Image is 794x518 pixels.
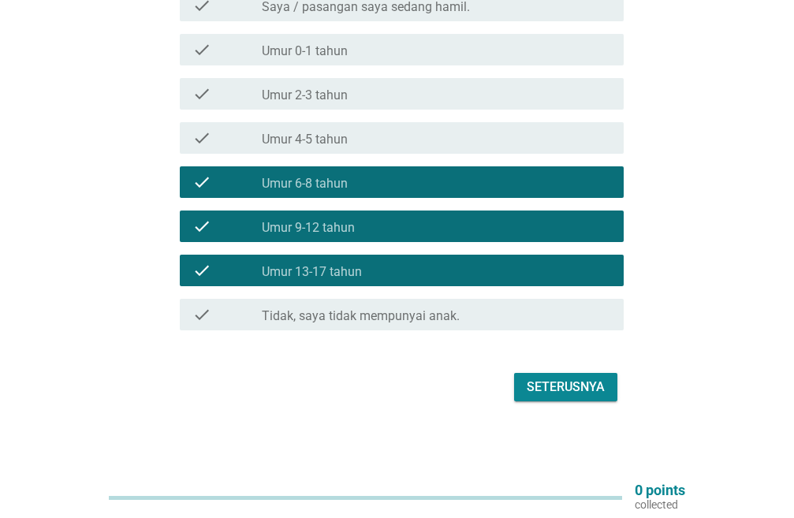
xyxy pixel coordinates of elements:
[192,217,211,236] i: check
[262,43,348,59] label: Umur 0-1 tahun
[262,220,355,236] label: Umur 9-12 tahun
[192,305,211,324] i: check
[527,378,605,397] div: Seterusnya
[262,264,362,280] label: Umur 13-17 tahun
[262,132,348,147] label: Umur 4-5 tahun
[635,498,685,512] p: collected
[262,308,460,324] label: Tidak, saya tidak mempunyai anak.
[192,84,211,103] i: check
[192,129,211,147] i: check
[192,173,211,192] i: check
[262,176,348,192] label: Umur 6-8 tahun
[192,261,211,280] i: check
[514,373,617,401] button: Seterusnya
[635,483,685,498] p: 0 points
[262,88,348,103] label: Umur 2-3 tahun
[192,40,211,59] i: check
